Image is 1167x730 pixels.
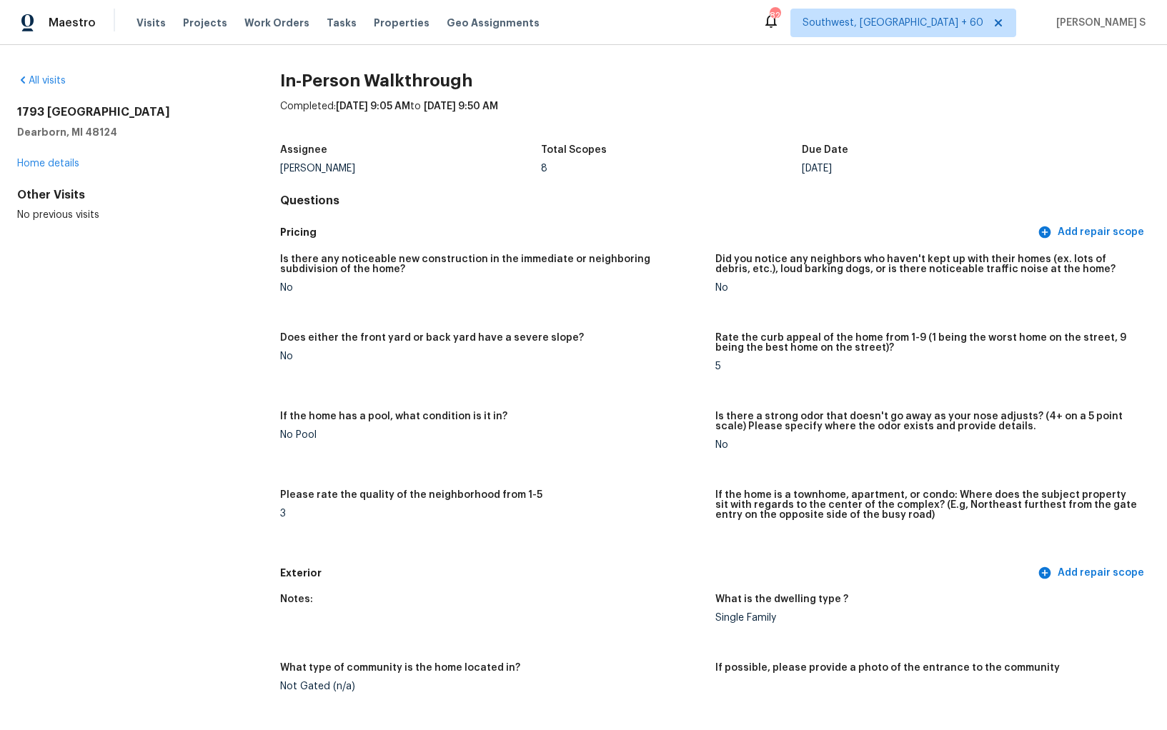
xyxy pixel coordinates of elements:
span: [DATE] 9:50 AM [424,101,498,111]
button: Add repair scope [1035,219,1150,246]
div: 822 [770,9,780,23]
h2: 1793 [GEOGRAPHIC_DATA] [17,105,234,119]
div: [DATE] [802,164,1063,174]
h5: What is the dwelling type ? [715,594,848,604]
span: Geo Assignments [447,16,540,30]
h5: Is there any noticeable new construction in the immediate or neighboring subdivision of the home? [280,254,703,274]
h5: Due Date [802,145,848,155]
span: [PERSON_NAME] S [1051,16,1146,30]
div: No [715,283,1138,293]
h5: Did you notice any neighbors who haven't kept up with their homes (ex. lots of debris, etc.), lou... [715,254,1138,274]
span: Southwest, [GEOGRAPHIC_DATA] + 60 [803,16,983,30]
div: No Pool [280,430,703,440]
span: Maestro [49,16,96,30]
div: 5 [715,361,1138,371]
div: Not Gated (n/a) [280,681,703,691]
div: No [280,351,703,361]
h5: Pricing [280,225,1035,240]
span: Tasks [327,18,357,28]
div: 3 [280,509,703,519]
h5: Is there a strong odor that doesn't go away as your nose adjusts? (4+ on a 5 point scale) Please ... [715,411,1138,431]
span: Projects [183,16,227,30]
div: No [715,440,1138,450]
h5: Assignee [280,145,327,155]
h5: Please rate the quality of the neighborhood from 1-5 [280,490,542,500]
span: Add repair scope [1041,224,1144,241]
h5: What type of community is the home located in? [280,663,520,673]
span: [DATE] 9:05 AM [336,101,410,111]
h4: Questions [280,194,1150,208]
h5: Notes: [280,594,313,604]
div: Other Visits [17,188,234,202]
h2: In-Person Walkthrough [280,74,1150,88]
span: Add repair scope [1041,564,1144,582]
span: Work Orders [244,16,309,30]
div: No [280,283,703,293]
h5: If possible, please provide a photo of the entrance to the community [715,663,1060,673]
h5: Does either the front yard or back yard have a severe slope? [280,333,584,343]
div: 8 [541,164,802,174]
h5: Exterior [280,566,1035,581]
h5: Dearborn, MI 48124 [17,125,234,139]
div: Completed: to [280,99,1150,136]
div: Single Family [715,613,1138,623]
a: All visits [17,76,66,86]
h5: If the home is a townhome, apartment, or condo: Where does the subject property sit with regards ... [715,490,1138,520]
span: No previous visits [17,210,99,220]
h5: Total Scopes [541,145,607,155]
span: Properties [374,16,429,30]
button: Add repair scope [1035,560,1150,586]
div: [PERSON_NAME] [280,164,541,174]
a: Home details [17,159,79,169]
h5: If the home has a pool, what condition is it in? [280,411,507,421]
h5: Rate the curb appeal of the home from 1-9 (1 being the worst home on the street, 9 being the best... [715,333,1138,353]
span: Visits [136,16,166,30]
